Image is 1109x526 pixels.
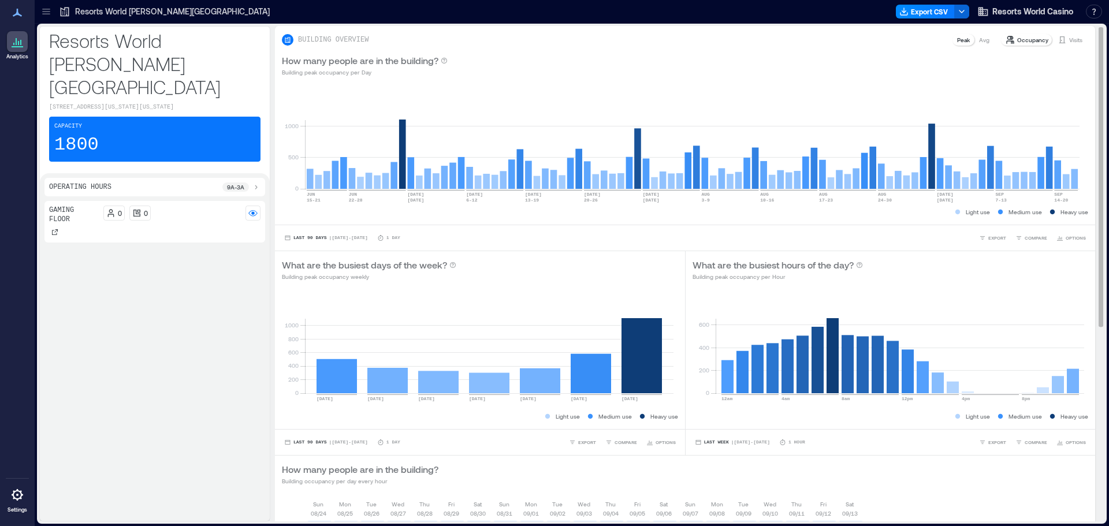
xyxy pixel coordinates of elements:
p: 09/04 [603,509,619,518]
p: 08/29 [444,509,459,518]
p: Gaming Floor [49,206,99,224]
tspan: 800 [288,335,299,342]
p: Resorts World [PERSON_NAME][GEOGRAPHIC_DATA] [49,29,260,98]
tspan: 1000 [285,322,299,329]
button: OPTIONS [644,437,678,448]
text: [DATE] [469,396,486,401]
button: Last Week |[DATE]-[DATE] [693,437,772,448]
span: OPTIONS [1066,439,1086,446]
p: BUILDING OVERVIEW [298,35,369,44]
p: 09/01 [523,509,539,518]
p: What are the busiest days of the week? [282,258,447,272]
p: 08/26 [364,509,379,518]
p: Building peak occupancy per Hour [693,272,863,281]
tspan: 500 [288,154,299,161]
tspan: 0 [295,185,299,192]
tspan: 0 [295,389,299,396]
tspan: 600 [288,349,299,356]
a: Settings [3,481,31,517]
text: 12pm [902,396,913,401]
p: Medium use [1008,207,1042,217]
text: [DATE] [525,192,542,197]
span: OPTIONS [1066,234,1086,241]
button: EXPORT [977,232,1008,244]
text: 7-13 [996,197,1007,203]
p: Wed [392,499,404,509]
text: 13-19 [525,197,539,203]
button: EXPORT [567,437,598,448]
p: How many people are in the building? [282,462,438,476]
p: Visits [1069,35,1082,44]
p: 1800 [54,133,99,156]
text: [DATE] [418,396,435,401]
p: Settings [8,506,27,513]
p: Avg [979,35,989,44]
p: 09/09 [736,509,751,518]
p: Fri [448,499,455,509]
p: Sun [685,499,695,509]
text: [DATE] [466,192,483,197]
p: Sat [846,499,854,509]
p: Fri [820,499,827,509]
p: 09/05 [630,509,645,518]
p: Analytics [6,53,28,60]
p: 08/31 [497,509,512,518]
span: OPTIONS [656,439,676,446]
tspan: 0 [705,389,709,396]
p: 09/02 [550,509,565,518]
p: Building occupancy per day every hour [282,476,438,486]
p: Capacity [54,122,82,131]
p: Peak [957,35,970,44]
text: 6-12 [466,197,477,203]
p: Heavy use [650,412,678,421]
text: 4pm [962,396,970,401]
span: EXPORT [988,234,1006,241]
text: [DATE] [643,192,660,197]
button: Last 90 Days |[DATE]-[DATE] [282,437,370,448]
p: 0 [118,208,122,218]
text: 10-16 [760,197,774,203]
button: EXPORT [977,437,1008,448]
p: Light use [966,207,990,217]
p: 09/07 [683,509,698,518]
p: 09/10 [762,509,778,518]
text: AUG [819,192,828,197]
p: 9a - 3a [227,182,244,192]
p: [STREET_ADDRESS][US_STATE][US_STATE] [49,103,260,112]
p: Sun [499,499,509,509]
text: 8am [842,396,850,401]
p: Tue [366,499,377,509]
p: Light use [966,412,990,421]
text: [DATE] [584,192,601,197]
p: Wed [578,499,590,509]
p: 08/27 [390,509,406,518]
p: 1 Hour [788,439,805,446]
p: 09/13 [842,509,858,518]
text: AUG [760,192,769,197]
p: 09/12 [816,509,831,518]
p: Heavy use [1060,207,1088,217]
p: 08/24 [311,509,326,518]
p: Occupancy [1017,35,1048,44]
button: Export CSV [896,5,955,18]
text: [DATE] [937,197,954,203]
text: AUG [701,192,710,197]
p: How many people are in the building? [282,54,438,68]
p: Operating Hours [49,182,111,192]
p: Medium use [598,412,632,421]
text: 14-20 [1054,197,1068,203]
a: Analytics [3,28,32,64]
text: 15-21 [307,197,321,203]
tspan: 200 [288,376,299,383]
p: 0 [144,208,148,218]
p: Light use [556,412,580,421]
tspan: 1000 [285,122,299,129]
text: 3-9 [701,197,710,203]
p: Thu [605,499,616,509]
text: SEP [1054,192,1063,197]
p: 09/06 [656,509,672,518]
tspan: 400 [698,344,709,351]
p: Sat [660,499,668,509]
tspan: 200 [698,367,709,374]
button: OPTIONS [1054,232,1088,244]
